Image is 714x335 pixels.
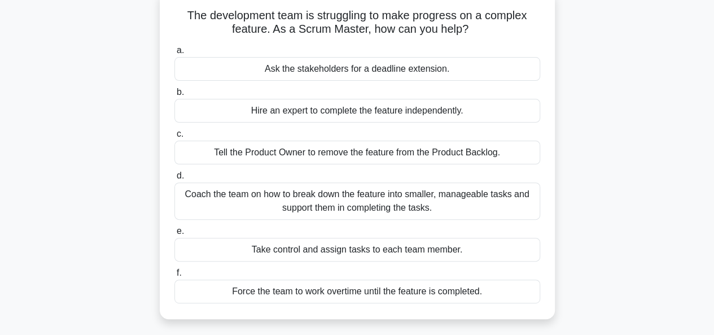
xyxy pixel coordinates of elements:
span: c. [177,129,183,138]
span: f. [177,268,182,277]
span: b. [177,87,184,97]
span: e. [177,226,184,236]
div: Take control and assign tasks to each team member. [174,238,540,262]
div: Force the team to work overtime until the feature is completed. [174,280,540,303]
div: Coach the team on how to break down the feature into smaller, manageable tasks and support them i... [174,182,540,220]
span: a. [177,45,184,55]
span: d. [177,171,184,180]
div: Hire an expert to complete the feature independently. [174,99,540,123]
div: Ask the stakeholders for a deadline extension. [174,57,540,81]
h5: The development team is struggling to make progress on a complex feature. As a Scrum Master, how ... [173,8,541,37]
div: Tell the Product Owner to remove the feature from the Product Backlog. [174,141,540,164]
